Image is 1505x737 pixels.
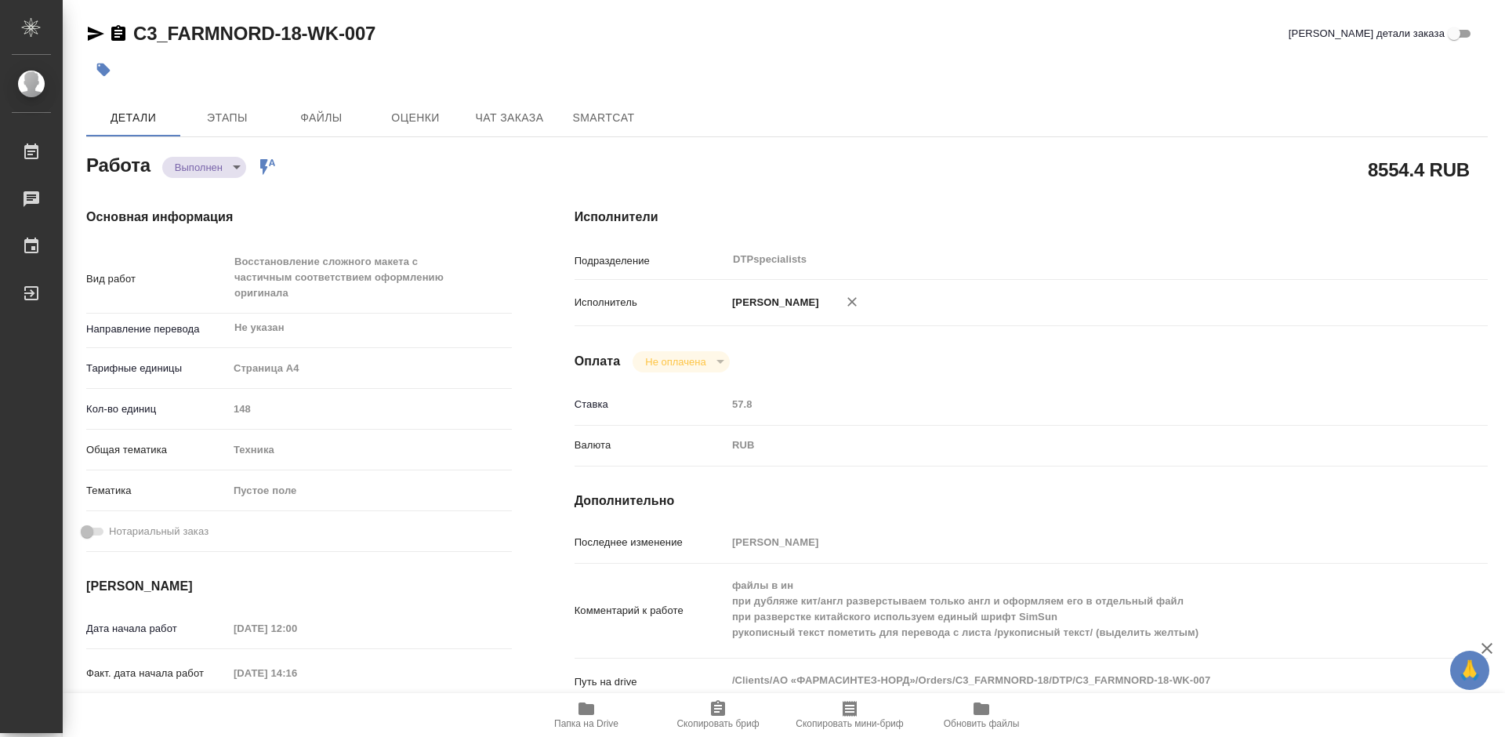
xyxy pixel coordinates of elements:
button: Скопировать бриф [652,693,784,737]
p: Вид работ [86,271,228,287]
button: Скопировать мини-бриф [784,693,916,737]
input: Пустое поле [228,662,365,684]
p: Тематика [86,483,228,499]
button: Скопировать ссылку [109,24,128,43]
p: Общая тематика [86,442,228,458]
div: RUB [727,432,1412,459]
p: Ставка [575,397,727,412]
div: Страница А4 [228,355,512,382]
input: Пустое поле [228,398,512,420]
button: Скопировать ссылку для ЯМессенджера [86,24,105,43]
span: Этапы [190,108,265,128]
p: Подразделение [575,253,727,269]
p: Исполнитель [575,295,727,310]
div: Техника [228,437,512,463]
textarea: файлы в ин при дубляже кит/англ разверстываем только англ и оформляем его в отдельный файл при ра... [727,572,1412,646]
button: Добавить тэг [86,53,121,87]
button: Обновить файлы [916,693,1047,737]
div: Выполнен [162,157,246,178]
span: Чат заказа [472,108,547,128]
div: Выполнен [633,351,729,372]
input: Пустое поле [727,393,1412,416]
input: Пустое поле [228,617,365,640]
p: Комментарий к работе [575,603,727,619]
button: Не оплачена [640,355,710,368]
h2: 8554.4 RUB [1368,156,1470,183]
textarea: /Clients/АО «ФАРМАСИНТЕЗ-НОРД»/Orders/C3_FARMNORD-18/DTP/C3_FARMNORD-18-WK-007 [727,667,1412,694]
span: Папка на Drive [554,718,618,729]
p: Направление перевода [86,321,228,337]
span: Нотариальный заказ [109,524,209,539]
a: C3_FARMNORD-18-WK-007 [133,23,375,44]
button: Выполнен [170,161,227,174]
h4: Основная информация [86,208,512,227]
button: 🙏 [1450,651,1489,690]
p: [PERSON_NAME] [727,295,819,310]
h4: Дополнительно [575,492,1488,510]
button: Удалить исполнителя [835,285,869,319]
span: Оценки [378,108,453,128]
input: Пустое поле [727,531,1412,554]
span: Обновить файлы [944,718,1020,729]
span: Детали [96,108,171,128]
p: Факт. дата начала работ [86,666,228,681]
p: Валюта [575,437,727,453]
p: Путь на drive [575,674,727,690]
span: Файлы [284,108,359,128]
p: Кол-во единиц [86,401,228,417]
span: Скопировать мини-бриф [796,718,903,729]
div: Пустое поле [228,477,512,504]
span: [PERSON_NAME] детали заказа [1289,26,1445,42]
h4: Оплата [575,352,621,371]
h2: Работа [86,150,150,178]
h4: [PERSON_NAME] [86,577,512,596]
div: Пустое поле [234,483,493,499]
p: Дата начала работ [86,621,228,637]
p: Тарифные единицы [86,361,228,376]
button: Папка на Drive [520,693,652,737]
span: SmartCat [566,108,641,128]
span: Скопировать бриф [676,718,759,729]
h4: Исполнители [575,208,1488,227]
span: 🙏 [1456,654,1483,687]
p: Последнее изменение [575,535,727,550]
